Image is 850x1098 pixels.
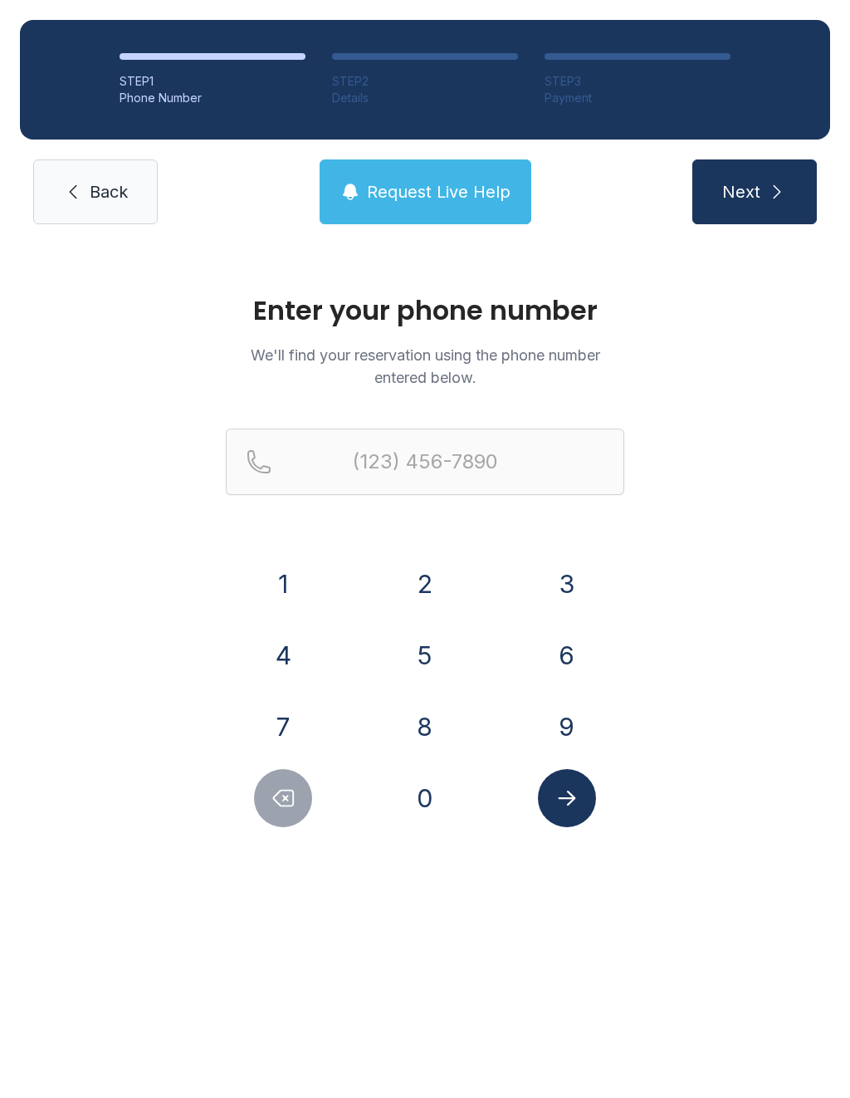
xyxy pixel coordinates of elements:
[396,555,454,613] button: 2
[226,297,624,324] h1: Enter your phone number
[545,90,730,106] div: Payment
[396,769,454,827] button: 0
[538,769,596,827] button: Submit lookup form
[254,769,312,827] button: Delete number
[722,180,760,203] span: Next
[254,698,312,756] button: 7
[226,344,624,389] p: We'll find your reservation using the phone number entered below.
[396,626,454,684] button: 5
[254,555,312,613] button: 1
[90,180,128,203] span: Back
[120,90,305,106] div: Phone Number
[538,698,596,756] button: 9
[254,626,312,684] button: 4
[332,90,518,106] div: Details
[538,555,596,613] button: 3
[396,698,454,756] button: 8
[226,429,624,495] input: Reservation phone number
[545,73,730,90] div: STEP 3
[120,73,305,90] div: STEP 1
[538,626,596,684] button: 6
[367,180,510,203] span: Request Live Help
[332,73,518,90] div: STEP 2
